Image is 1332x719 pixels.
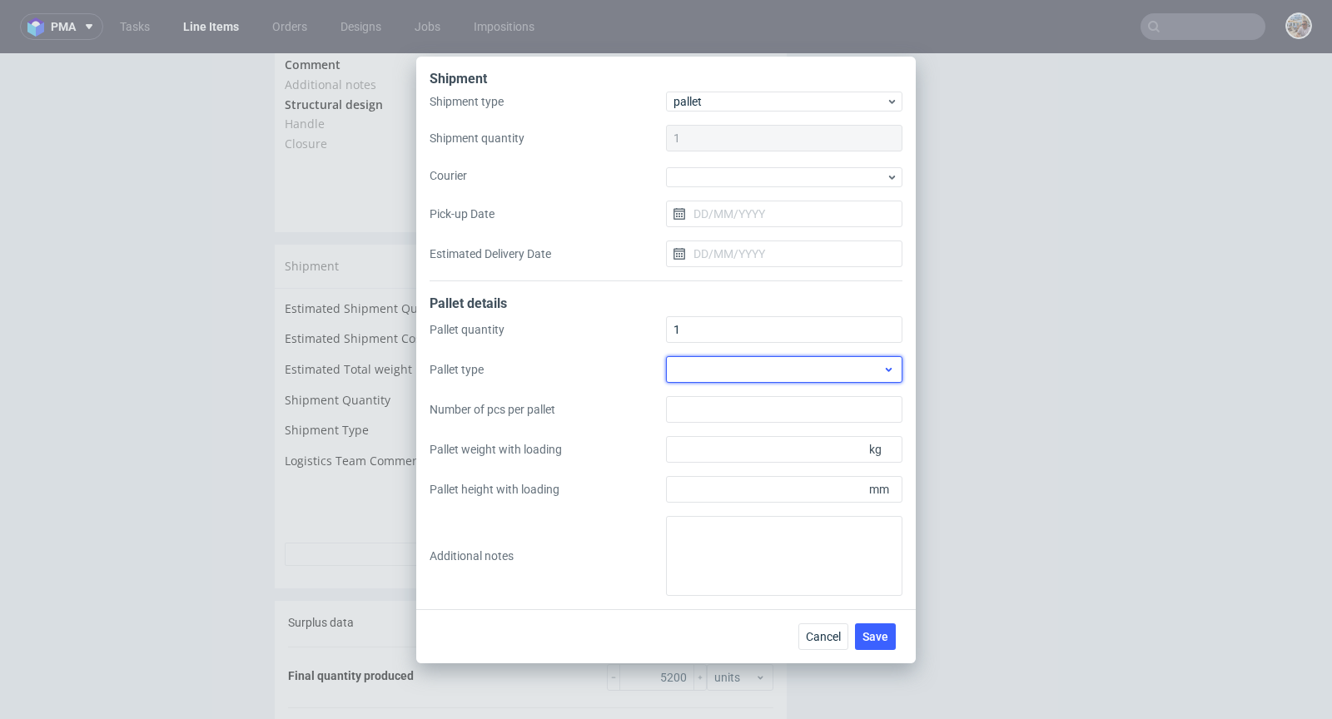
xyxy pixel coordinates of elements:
label: Pallet type [430,361,666,378]
span: units [714,616,755,632]
button: Save [855,623,896,650]
span: pallet [673,93,886,110]
td: Handle [285,61,530,81]
a: Download PDF [487,110,587,146]
span: Reorder 1:1 inny design bedzie [534,23,708,39]
span: Surplus data [288,563,354,576]
label: Estimated Delivery Date [430,245,666,262]
td: Logistics Team Comment [285,398,525,435]
span: 1 x adhesive strip [534,82,633,98]
div: Shipment [430,70,902,92]
button: Update [687,441,777,464]
label: Courier [430,167,666,184]
label: Shipment quantity [430,130,666,146]
td: Additional notes [285,22,530,42]
button: Send to QMS [677,117,767,140]
label: Pick-up Date [430,206,666,222]
label: Number of pcs per pallet [430,401,666,418]
label: Pallet height with loading [430,481,666,498]
span: Yes [534,62,554,78]
span: kg [866,438,899,461]
td: Estimated Shipment Cost [285,275,525,306]
td: Unknown [525,306,777,337]
td: Shipment Type [285,367,525,398]
td: Closure [285,81,530,101]
label: Shipment type [430,93,666,110]
td: Unknown [525,275,777,306]
td: Comment [285,2,530,22]
button: Cancel [798,623,848,650]
input: DD/MM/YYYY [666,201,902,227]
td: Estimated Total weight [285,306,525,337]
td: package [525,367,777,398]
div: Shipment [275,191,787,235]
button: Send to VMA [587,117,677,140]
button: Showdetails [285,489,777,513]
td: Unknown [525,245,777,276]
td: Estimated Shipment Quantity [285,245,525,276]
label: Pallet quantity [430,321,666,338]
td: Shipment Quantity [285,337,525,368]
button: Manage shipments [666,201,777,225]
span: Save [862,631,888,642]
label: Pallet weight with loading [430,441,666,458]
div: Pallet details [430,295,902,316]
span: Cancel [806,631,841,642]
input: DD/MM/YYYY [666,240,902,267]
label: Additional notes [430,548,666,564]
span: mm [866,478,899,501]
td: 1 [525,337,777,368]
td: Structural design [285,42,530,62]
span: Final quantity produced [288,616,414,629]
